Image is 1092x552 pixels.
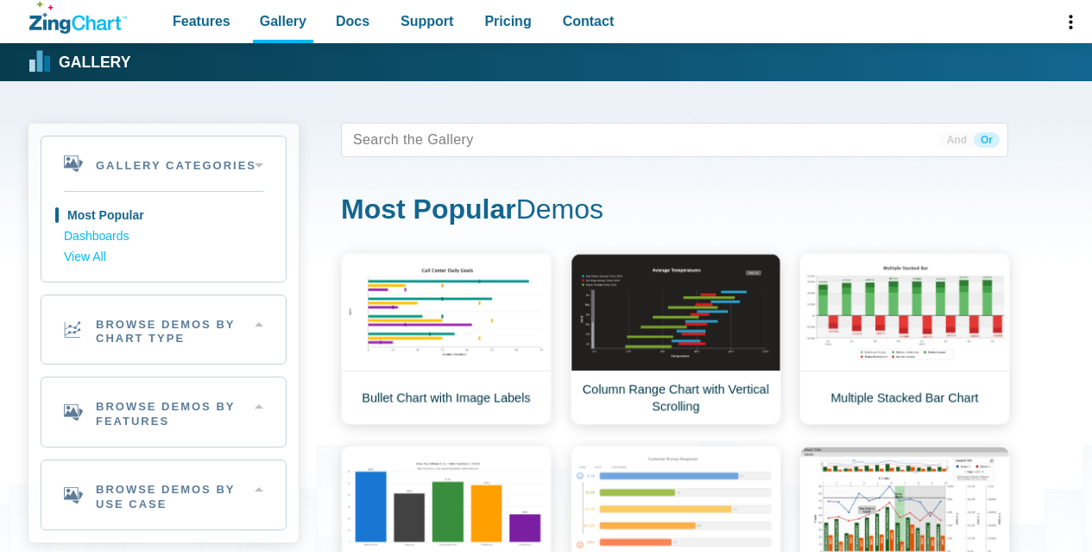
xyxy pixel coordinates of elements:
[940,132,974,148] span: And
[41,460,286,530] h2: Browse Demos By Use Case
[336,10,369,33] span: Docs
[974,132,1000,148] span: Or
[64,226,263,247] a: Dashboards
[799,253,1010,425] a: Multiple Stacked Bar Chart
[41,136,286,191] h2: Gallery Categories
[29,49,130,75] a: Gallery
[260,10,306,33] span: Gallery
[341,253,552,425] a: Bullet Chart with Image Labels
[41,378,286,447] h2: Browse Demos By Features
[59,55,130,71] strong: Gallery
[341,192,1008,231] h1: Demos
[64,206,263,226] a: Most Popular
[64,247,263,268] a: View All
[29,2,127,34] a: ZingChart Logo. Click to return to the homepage
[173,10,230,33] span: Features
[571,253,781,425] a: Column Range Chart with Vertical Scrolling
[341,194,516,225] strong: Most Popular
[484,10,531,33] span: Pricing
[401,10,453,33] span: Support
[563,10,615,33] span: Contact
[41,295,286,365] h2: Browse Demos By Chart Type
